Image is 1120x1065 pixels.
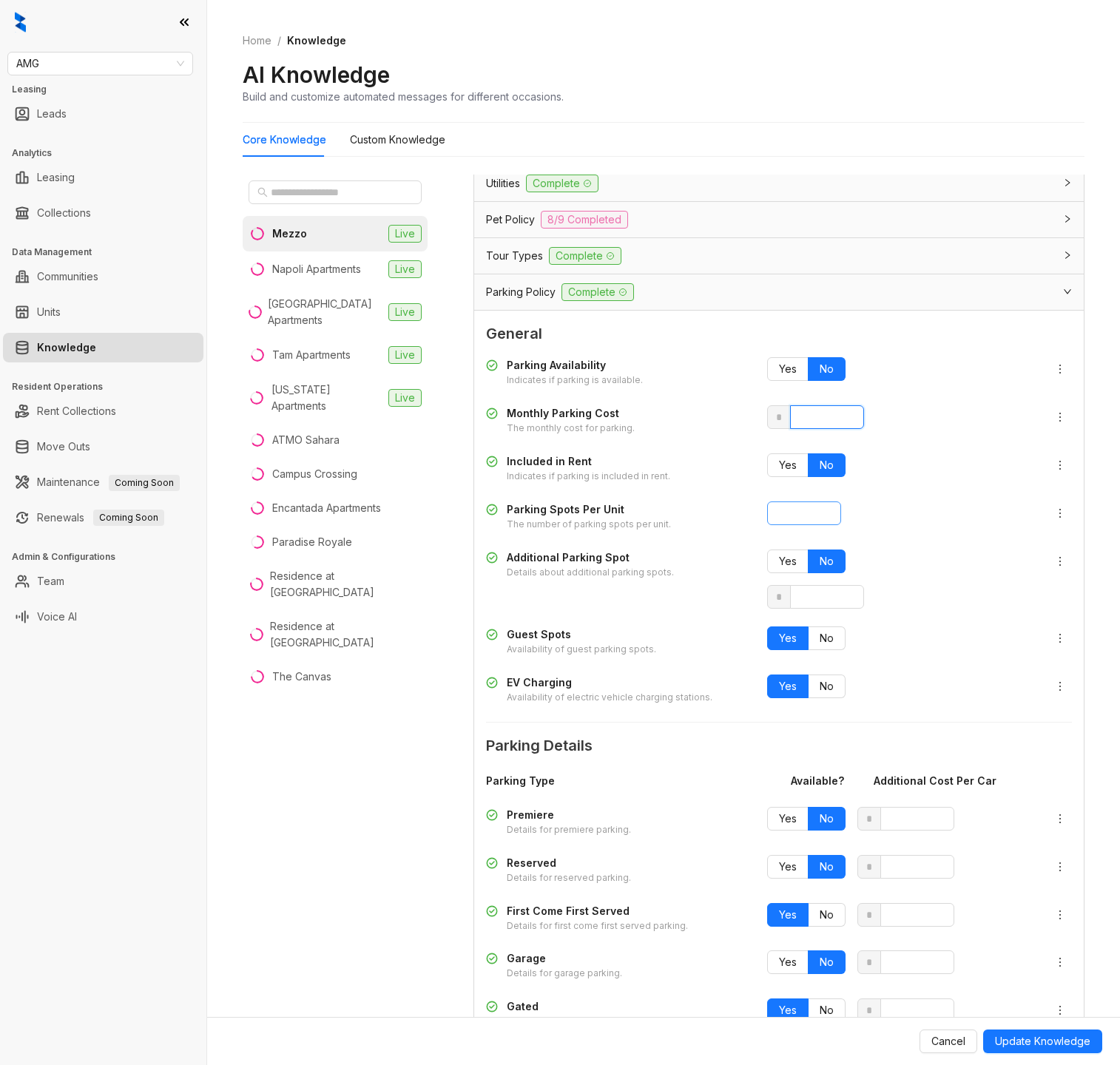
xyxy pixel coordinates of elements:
span: Knowledge [287,34,346,47]
span: Yes [779,680,797,692]
h3: Resident Operations [12,380,206,393]
a: Rent Collections [37,396,116,426]
span: Live [388,260,422,278]
a: Units [37,297,61,327]
span: more [1054,459,1066,471]
div: Pet Policy8/9 Completed [474,202,1084,237]
div: Parking PolicyComplete [474,274,1084,310]
span: more [1054,813,1066,825]
div: Core Knowledge [243,132,326,148]
span: Pet Policy [486,212,535,228]
span: No [820,555,834,567]
a: Home [240,33,274,49]
span: Yes [779,956,797,968]
span: more [1054,632,1066,644]
span: Yes [779,860,797,873]
a: Voice AI [37,602,77,632]
span: Complete [526,175,598,192]
div: Guest Spots [507,626,656,643]
span: collapsed [1063,251,1072,260]
a: Leads [37,99,67,129]
div: Additional Parking Spot [507,550,674,566]
div: Custom Knowledge [350,132,445,148]
div: Details for first come first served parking. [507,919,688,933]
span: No [820,680,834,692]
span: collapsed [1063,178,1072,187]
div: Gated [507,998,617,1015]
span: No [820,860,834,873]
li: Leasing [3,163,203,192]
span: Yes [779,459,797,471]
span: Parking Policy [486,284,556,300]
h3: Data Management [12,246,206,259]
span: more [1054,680,1066,692]
li: Rent Collections [3,396,203,426]
span: Live [388,346,422,364]
span: more [1054,909,1066,921]
li: Communities [3,262,203,291]
span: more [1054,507,1066,519]
div: Residence at [GEOGRAPHIC_DATA] [270,568,422,601]
li: Renewals [3,503,203,532]
span: more [1054,861,1066,873]
div: Campus Crossing [272,466,357,482]
span: General [486,322,1072,345]
li: Collections [3,198,203,228]
div: Parking Spots Per Unit [507,501,671,518]
div: Parking Type [486,773,779,789]
li: Knowledge [3,333,203,362]
li: Leads [3,99,203,129]
span: Tour Types [486,248,543,264]
div: Details for gated parking. [507,1015,617,1029]
span: Parking Details [486,734,1072,757]
div: Paradise Royale [272,534,352,550]
div: Details for garage parking. [507,967,622,981]
span: Live [388,389,422,407]
div: Availability of guest parking spots. [507,643,656,657]
a: Knowledge [37,333,96,362]
div: Parking Availability [507,357,643,373]
div: ATMO Sahara [272,432,340,448]
a: Collections [37,198,91,228]
span: search [257,187,268,197]
div: Premiere [507,807,631,823]
a: Team [37,567,64,596]
span: No [820,632,834,644]
div: Mezzo [272,226,307,242]
span: more [1054,555,1066,567]
div: The number of parking spots per unit. [507,518,671,532]
li: Team [3,567,203,596]
div: Details about additional parking spots. [507,566,674,580]
span: Yes [779,362,797,375]
span: Live [388,303,422,321]
div: EV Charging [507,674,712,691]
div: Additional Cost Per Car [874,773,1072,789]
span: Utilities [486,175,520,192]
div: Garage [507,950,622,967]
div: Napoli Apartments [272,261,361,277]
span: No [820,459,834,471]
span: Coming Soon [109,475,180,491]
span: Complete [549,247,621,265]
span: collapsed [1063,214,1072,223]
div: Monthly Parking Cost [507,405,635,422]
h2: AI Knowledge [243,61,390,89]
span: Complete [561,283,634,301]
span: No [820,956,834,968]
span: No [820,362,834,375]
li: Maintenance [3,467,203,497]
div: [US_STATE] Apartments [271,382,382,414]
span: more [1054,956,1066,968]
img: logo [15,12,26,33]
div: Reserved [507,855,631,871]
span: No [820,812,834,825]
div: Included in Rent [507,453,670,470]
a: Move Outs [37,432,90,461]
div: Details for reserved parking. [507,871,631,885]
span: more [1054,363,1066,375]
li: Move Outs [3,432,203,461]
a: Leasing [37,163,75,192]
div: Availability of electric vehicle charging stations. [507,691,712,705]
div: Details for premiere parking. [507,823,631,837]
div: The monthly cost for parking. [507,422,635,436]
